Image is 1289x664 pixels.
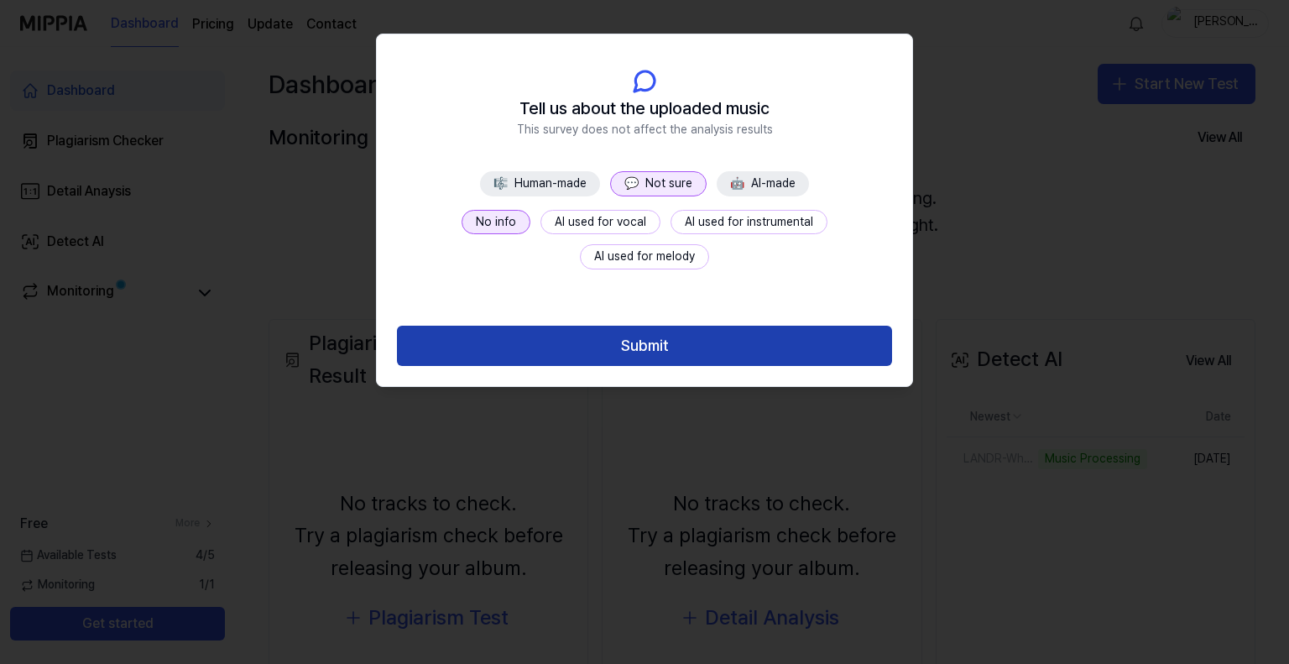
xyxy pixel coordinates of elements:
button: 🎼Human-made [480,171,600,196]
button: No info [462,210,530,235]
button: AI used for vocal [540,210,660,235]
button: Submit [397,326,892,366]
button: 💬Not sure [610,171,707,196]
span: This survey does not affect the analysis results [517,122,773,139]
span: 🎼 [493,176,508,190]
span: 🤖 [730,176,744,190]
span: 💬 [624,176,639,190]
button: AI used for melody [580,244,709,269]
button: 🤖AI-made [717,171,809,196]
button: AI used for instrumental [671,210,827,235]
span: Tell us about the uploaded music [519,95,770,122]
